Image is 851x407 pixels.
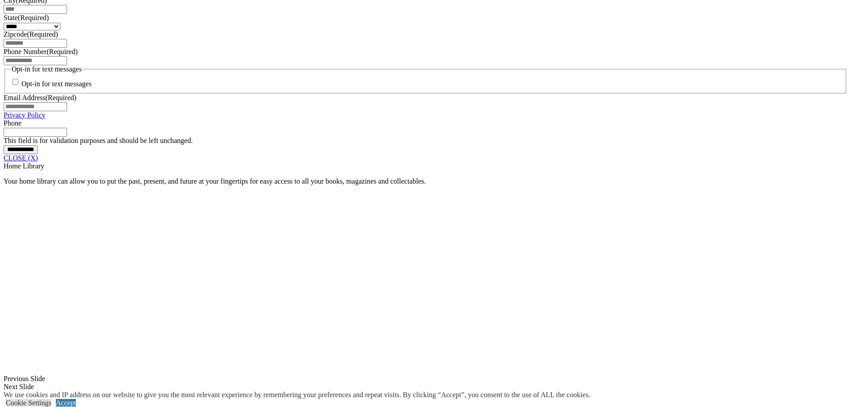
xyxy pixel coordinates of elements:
[4,119,21,127] label: Phone
[4,48,78,55] label: Phone Number
[4,137,847,145] div: This field is for validation purposes and should be left unchanged.
[4,391,590,399] div: We use cookies and IP address on our website to give you the most relevant experience by remember...
[56,399,76,407] a: Accept
[4,94,76,101] label: Email Address
[4,162,44,170] span: Home Library
[21,80,92,88] label: Opt-in for text messages
[6,399,51,407] a: Cookie Settings
[4,30,58,38] label: Zipcode
[46,48,77,55] span: (Required)
[4,383,847,391] div: Next Slide
[46,94,76,101] span: (Required)
[11,65,83,73] legend: Opt-in for text messages
[4,375,847,383] div: Previous Slide
[27,30,58,38] span: (Required)
[4,177,847,185] p: Your home library can allow you to put the past, present, and future at your fingertips for easy ...
[4,14,49,21] label: State
[18,14,49,21] span: (Required)
[4,111,46,119] a: Privacy Policy
[4,154,38,162] a: CLOSE (X)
